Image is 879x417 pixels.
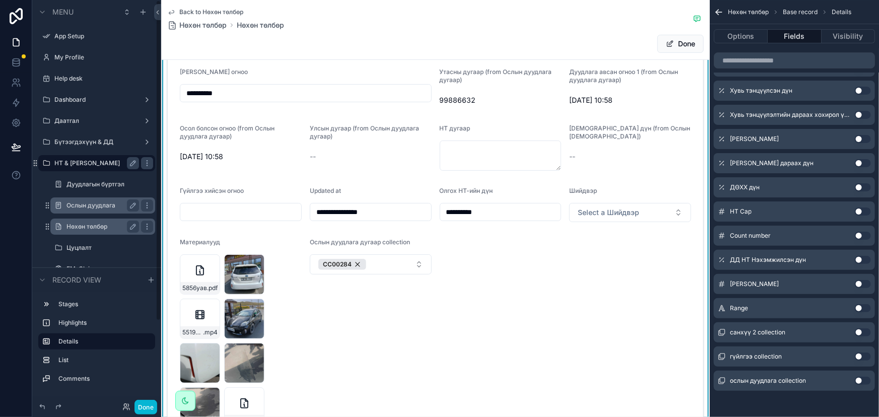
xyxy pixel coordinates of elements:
[730,280,779,288] span: [PERSON_NAME]
[730,159,814,167] span: [PERSON_NAME] дараах дүн
[310,124,419,140] span: Улсын дугаар (from Ослын дуудлага дугаар)
[182,328,203,336] span: 551976239_24687232807640244_932552143643530586_n
[66,244,153,252] label: Цуцлалт
[54,159,135,167] label: НТ & [PERSON_NAME]
[179,8,243,16] span: Back to Нөхөн төлбөр
[714,29,768,43] button: Options
[180,187,244,194] span: Гүйлгээ хийсэн огноо
[179,20,227,30] span: Нөхөн төлбөр
[730,232,771,240] span: Count number
[832,8,851,16] span: Details
[310,254,432,274] button: Select Button
[730,353,782,361] span: гүйлгээ collection
[569,68,678,84] span: Дуудлага авсан огноо 1 (from Ослын дуудлага дугаар)
[58,337,147,345] label: Details
[440,124,470,132] span: НТ дугаар
[54,53,153,61] label: My Profile
[730,87,792,95] span: Хувь тэнцүүлсэн дүн
[54,96,139,104] label: Dashboard
[440,187,493,194] span: Олгох НТ-ийн дүн
[167,20,227,30] a: Нөхөн төлбөр
[310,152,316,162] span: --
[440,95,562,105] span: 99886632
[730,111,851,119] span: Хувь тэнцүүлэлтийн дараах хохирол үнэлгээний дүн
[180,152,302,162] span: [DATE] 10:58
[728,8,769,16] span: Нөхөн төлбөр
[318,259,366,270] button: Unselect 285
[167,8,243,16] a: Back to Нөхөн төлбөр
[569,152,575,162] span: --
[730,135,779,143] span: [PERSON_NAME]
[58,375,151,383] label: Comments
[66,223,135,231] label: Нөхөн төлбөр
[32,292,161,397] div: scrollable content
[54,32,153,40] label: App Setup
[182,284,207,292] span: 5856уав
[203,328,218,336] span: .mp4
[730,304,748,312] span: Range
[730,377,806,385] span: ослын дуудлага collection
[54,138,139,146] label: Бүтээгдэхүүн & ДД
[180,124,275,140] span: Осол болсон огноо (from Ослын дуудлага дугаар)
[134,400,157,414] button: Done
[783,8,818,16] span: Base record
[578,207,639,218] span: Select a Шийдвэр
[207,284,218,292] span: .pdf
[52,275,101,285] span: Record view
[310,187,341,194] span: Updated at
[569,124,690,140] span: [DEMOGRAPHIC_DATA] дүн (from Ослын [DEMOGRAPHIC_DATA])
[569,187,597,194] span: Шийдвэр
[569,203,691,222] button: Select Button
[66,201,135,210] label: Ослын дуудлага
[323,260,352,268] span: CC00284
[440,68,552,84] span: Утасны дугаар (from Ослын дуудлага дугаар)
[58,300,151,308] label: Stages
[657,35,704,53] button: Done
[569,95,691,105] span: [DATE] 10:58
[730,207,752,216] span: НТ Сар
[66,180,153,188] label: Дуудлагын бүртгэл
[58,319,151,327] label: Highlights
[768,29,821,43] button: Fields
[66,265,153,273] label: EM-Claim
[730,256,806,264] span: ДД НТ Нэхэмжилсэн дүн
[310,238,410,246] span: Ослын дуудлага дугаар collection
[58,356,151,364] label: List
[237,20,284,30] a: Нөхөн төлбөр
[54,75,153,83] label: Help desk
[822,29,875,43] button: Visibility
[180,238,220,246] span: Материалууд
[52,7,74,17] span: Menu
[730,328,785,336] span: санхүү 2 collection
[180,68,248,76] span: [PERSON_NAME] огноо
[730,183,760,191] span: ДӨХХ дүн
[54,117,139,125] label: Даатгал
